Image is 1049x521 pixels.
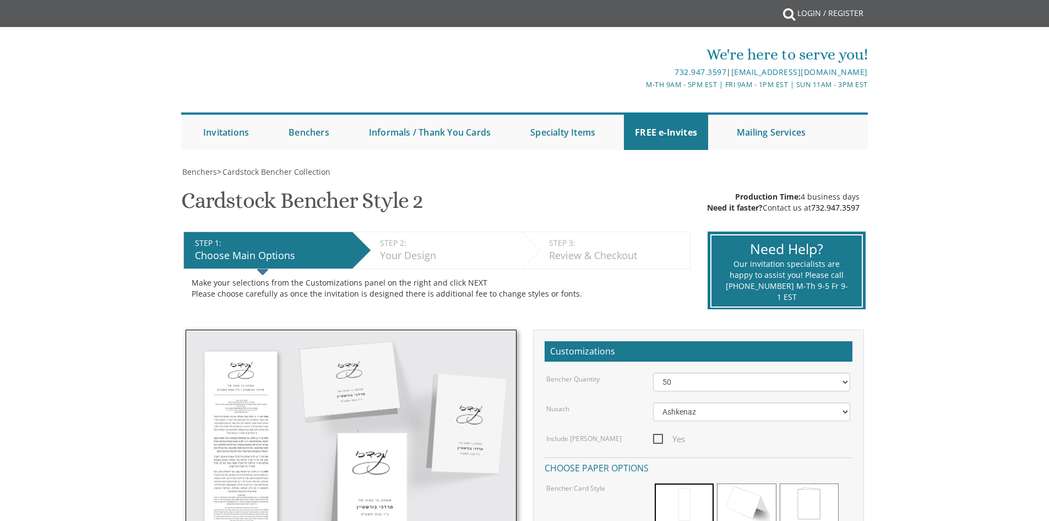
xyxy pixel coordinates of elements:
[624,115,708,150] a: FREE e-Invites
[811,202,860,213] a: 732.947.3597
[546,484,605,493] label: Bencher Card Style
[192,115,260,150] a: Invitations
[546,374,600,384] label: Bencher Quantity
[726,115,817,150] a: Mailing Services
[380,249,516,263] div: Your Design
[545,457,852,476] h4: Choose paper options
[195,238,347,249] div: STEP 1:
[546,434,622,443] label: Include [PERSON_NAME]
[221,166,330,177] a: Cardstock Bencher Collection
[411,44,868,66] div: We're here to serve you!
[735,191,801,202] span: Production Time:
[182,166,217,177] span: Benchers
[411,79,868,90] div: M-Th 9am - 5pm EST | Fri 9am - 1pm EST | Sun 11am - 3pm EST
[546,404,569,413] label: Nusach
[549,249,684,263] div: Review & Checkout
[181,189,423,221] h1: Cardstock Bencher Style 2
[222,166,330,177] span: Cardstock Bencher Collection
[675,67,726,77] a: 732.947.3597
[725,239,848,259] div: Need Help?
[519,115,606,150] a: Specialty Items
[549,238,684,249] div: STEP 3:
[707,191,860,213] div: 4 business days Contact us at
[380,238,516,249] div: STEP 2:
[192,277,682,299] div: Make your selections from the Customizations panel on the right and click NEXT Please choose care...
[217,166,330,177] span: >
[731,67,868,77] a: [EMAIL_ADDRESS][DOMAIN_NAME]
[278,115,340,150] a: Benchers
[653,432,685,446] span: Yes
[707,202,763,213] span: Need it faster?
[195,249,347,263] div: Choose Main Options
[358,115,502,150] a: Informals / Thank You Cards
[181,166,217,177] a: Benchers
[725,259,848,303] div: Our invitation specialists are happy to assist you! Please call [PHONE_NUMBER] M-Th 9-5 Fr 9-1 EST
[545,341,852,362] h2: Customizations
[411,66,868,79] div: |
